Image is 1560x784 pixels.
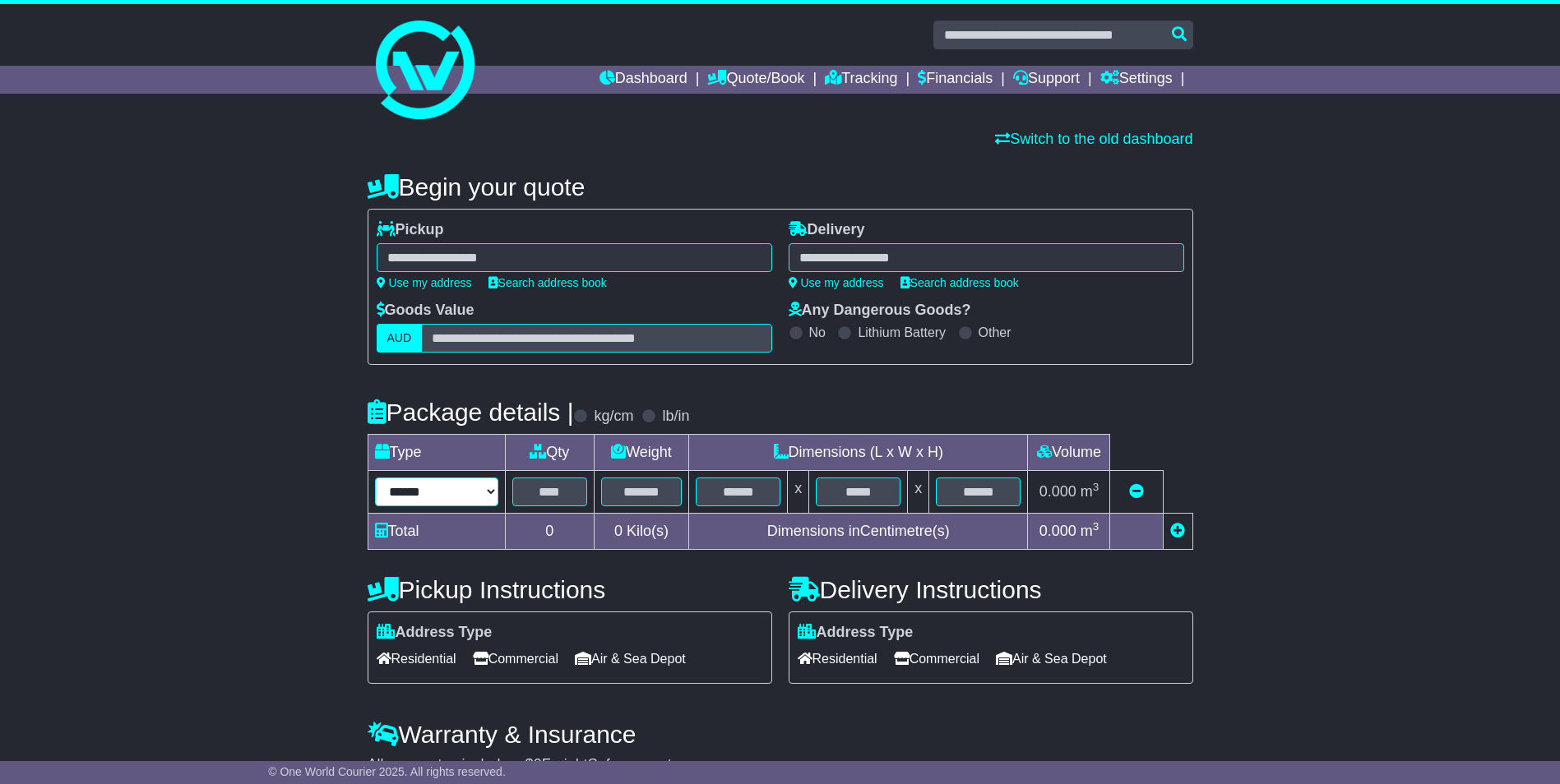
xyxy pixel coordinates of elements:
[1013,66,1080,94] a: Support
[505,435,594,471] td: Qty
[908,471,929,514] td: x
[594,514,688,550] td: Kilo(s)
[368,576,772,603] h4: Pickup Instructions
[689,514,1028,550] td: Dimensions in Centimetre(s)
[473,646,558,671] span: Commercial
[1100,66,1173,94] a: Settings
[707,66,804,94] a: Quote/Book
[368,399,574,426] h4: Package details |
[368,721,1193,748] h4: Warranty & Insurance
[268,765,506,778] span: © One World Courier 2025. All rights reserved.
[377,302,474,320] label: Goods Value
[505,514,594,550] td: 0
[377,646,456,671] span: Residential
[1028,435,1110,471] td: Volume
[900,276,1019,289] a: Search address book
[979,325,1011,340] label: Other
[1129,483,1144,500] a: Remove this item
[789,302,971,320] label: Any Dangerous Goods?
[662,408,689,426] label: lb/in
[996,646,1107,671] span: Air & Sea Depot
[594,435,688,471] td: Weight
[377,624,493,642] label: Address Type
[1093,481,1099,493] sup: 3
[798,646,877,671] span: Residential
[1039,483,1076,500] span: 0.000
[789,221,865,239] label: Delivery
[1170,523,1185,539] a: Add new item
[789,576,1193,603] h4: Delivery Instructions
[599,66,687,94] a: Dashboard
[377,276,472,289] a: Use my address
[1093,520,1099,533] sup: 3
[689,435,1028,471] td: Dimensions (L x W x H)
[995,131,1192,147] a: Switch to the old dashboard
[594,408,633,426] label: kg/cm
[368,173,1193,201] h4: Begin your quote
[1081,523,1099,539] span: m
[918,66,993,94] a: Financials
[894,646,979,671] span: Commercial
[1039,523,1076,539] span: 0.000
[377,221,444,239] label: Pickup
[368,756,1193,774] div: All our quotes include a $ FreightSafe warranty.
[534,756,542,772] span: 0
[575,646,686,671] span: Air & Sea Depot
[809,325,826,340] label: No
[614,523,623,539] span: 0
[488,276,607,289] a: Search address book
[825,66,897,94] a: Tracking
[798,624,914,642] label: Address Type
[368,514,505,550] td: Total
[377,324,423,353] label: AUD
[368,435,505,471] td: Type
[858,325,946,340] label: Lithium Battery
[788,471,809,514] td: x
[789,276,884,289] a: Use my address
[1081,483,1099,500] span: m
